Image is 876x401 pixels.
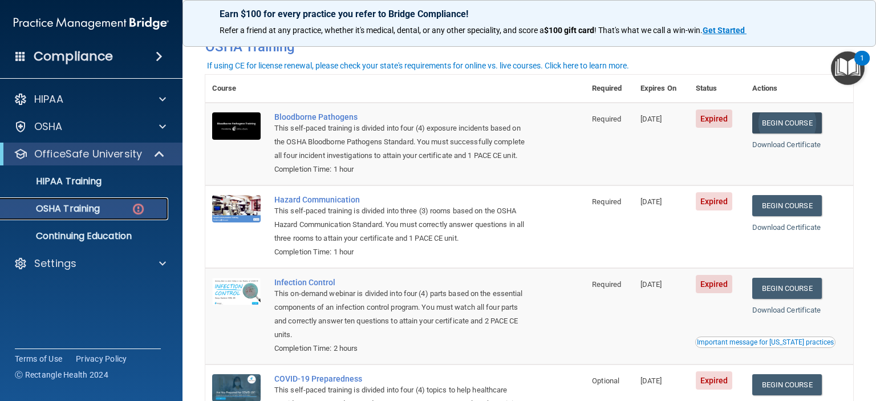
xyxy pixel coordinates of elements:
[585,75,633,103] th: Required
[7,176,102,187] p: HIPAA Training
[220,9,839,19] p: Earn $100 for every practice you refer to Bridge Compliance!
[14,120,166,133] a: OSHA
[14,147,165,161] a: OfficeSafe University
[544,26,594,35] strong: $100 gift card
[274,278,528,287] a: Infection Control
[274,163,528,176] div: Completion Time: 1 hour
[14,257,166,270] a: Settings
[745,75,854,103] th: Actions
[752,278,822,299] a: Begin Course
[34,48,113,64] h4: Compliance
[752,140,821,149] a: Download Certificate
[696,192,733,210] span: Expired
[703,26,747,35] a: Get Started
[696,110,733,128] span: Expired
[640,376,662,385] span: [DATE]
[76,353,127,364] a: Privacy Policy
[34,257,76,270] p: Settings
[640,280,662,289] span: [DATE]
[274,121,528,163] div: This self-paced training is divided into four (4) exposure incidents based on the OSHA Bloodborne...
[640,197,662,206] span: [DATE]
[592,376,619,385] span: Optional
[15,353,62,364] a: Terms of Use
[15,369,108,380] span: Ⓒ Rectangle Health 2024
[592,280,621,289] span: Required
[34,147,142,161] p: OfficeSafe University
[34,92,63,106] p: HIPAA
[274,287,528,342] div: This on-demand webinar is divided into four (4) parts based on the essential components of an inf...
[860,58,864,73] div: 1
[274,374,528,383] a: COVID-19 Preparedness
[696,371,733,390] span: Expired
[274,245,528,259] div: Completion Time: 1 hour
[131,202,145,216] img: danger-circle.6113f641.png
[752,374,822,395] a: Begin Course
[14,92,166,106] a: HIPAA
[697,339,834,346] div: Important message for [US_STATE] practices
[274,204,528,245] div: This self-paced training is divided into three (3) rooms based on the OSHA Hazard Communication S...
[7,230,163,242] p: Continuing Education
[34,120,63,133] p: OSHA
[220,26,544,35] span: Refer a friend at any practice, whether it's medical, dental, or any other speciality, and score a
[689,75,745,103] th: Status
[207,62,629,70] div: If using CE for license renewal, please check your state's requirements for online vs. live cours...
[205,60,631,71] button: If using CE for license renewal, please check your state's requirements for online vs. live cours...
[752,223,821,232] a: Download Certificate
[205,75,267,103] th: Course
[695,337,836,348] button: Read this if you are a dental practitioner in the state of CA
[752,306,821,314] a: Download Certificate
[752,195,822,216] a: Begin Course
[634,75,689,103] th: Expires On
[592,197,621,206] span: Required
[696,275,733,293] span: Expired
[752,112,822,133] a: Begin Course
[703,26,745,35] strong: Get Started
[594,26,703,35] span: ! That's what we call a win-win.
[831,51,865,85] button: Open Resource Center, 1 new notification
[274,112,528,121] a: Bloodborne Pathogens
[274,195,528,204] a: Hazard Communication
[640,115,662,123] span: [DATE]
[7,203,100,214] p: OSHA Training
[14,12,169,35] img: PMB logo
[592,115,621,123] span: Required
[274,342,528,355] div: Completion Time: 2 hours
